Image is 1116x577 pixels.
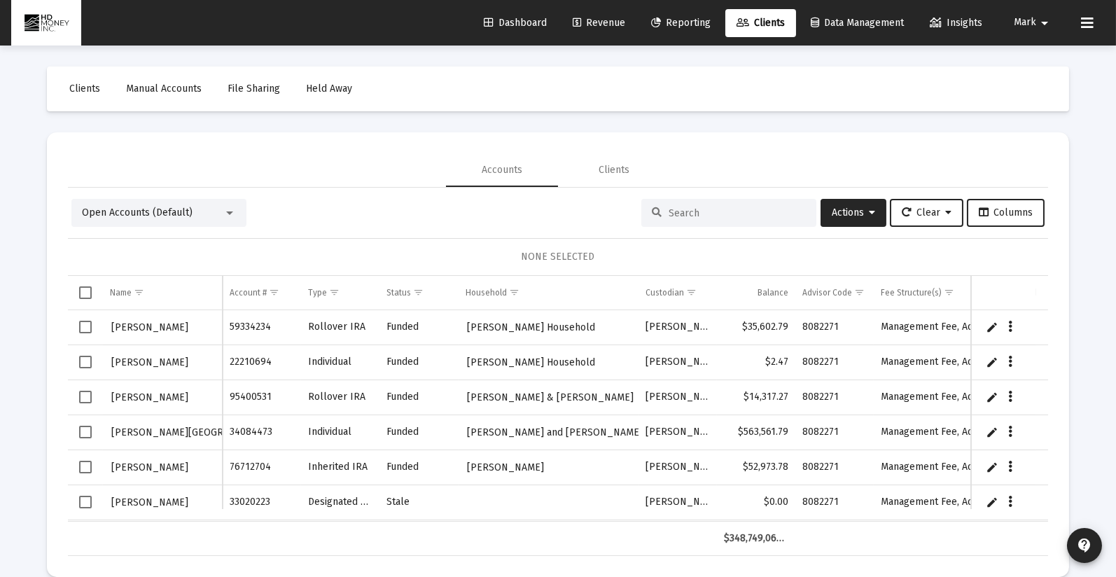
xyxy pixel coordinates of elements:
span: [PERSON_NAME] Household [467,321,595,333]
div: Fee Structure(s) [881,287,942,298]
a: [PERSON_NAME] Household [466,352,597,373]
button: Actions [821,199,886,227]
span: Show filter options for column 'Status' [413,287,424,298]
span: File Sharing [228,83,280,95]
td: 59334234 [223,310,301,345]
div: Household [466,287,507,298]
span: Show filter options for column 'Type' [329,287,340,298]
img: Dashboard [22,9,71,37]
td: 8082271 [795,520,874,555]
td: Management Fee, Advisor Fee - 1% [874,310,1018,345]
span: Open Accounts (Default) [82,207,193,218]
td: $2.47 [717,345,795,380]
span: Revenue [573,17,625,29]
td: 76712704 [223,450,301,485]
td: Column Fee Structure(s) [874,276,1018,310]
span: Mark [1014,17,1036,29]
a: [PERSON_NAME] [466,457,545,478]
span: Dashboard [484,17,547,29]
td: Column Household [459,276,639,310]
span: Clients [69,83,100,95]
a: [PERSON_NAME] [110,387,190,408]
td: Column Account # [223,276,301,310]
div: Funded [386,425,451,439]
td: 79375618 [223,520,301,555]
div: Select all [79,286,92,299]
div: Select row [79,356,92,368]
span: Actions [832,207,875,218]
a: Manual Accounts [115,75,213,103]
span: [PERSON_NAME] [111,356,188,368]
a: [PERSON_NAME] & [PERSON_NAME] [466,387,635,408]
div: Funded [386,390,451,404]
td: [PERSON_NAME] [639,485,717,520]
button: Mark [997,8,1070,36]
td: 8082271 [795,310,874,345]
span: [PERSON_NAME] [111,496,188,508]
td: Management Fee, Advisor Fee - 1% [874,450,1018,485]
a: Insights [919,9,993,37]
span: Held Away [306,83,352,95]
span: [PERSON_NAME] [467,461,544,473]
td: [PERSON_NAME] [639,450,717,485]
div: Data grid [68,276,1048,556]
span: Show filter options for column 'Account #' [269,287,279,298]
a: [PERSON_NAME] Household [466,317,597,338]
a: Clients [725,9,796,37]
span: Columns [979,207,1033,218]
div: Custodian [646,287,684,298]
div: Status [386,287,411,298]
a: Edit [986,321,999,333]
td: [PERSON_NAME] [639,415,717,450]
td: Rollover IRA [301,380,379,415]
span: Manual Accounts [126,83,202,95]
span: Insights [930,17,982,29]
span: Show filter options for column 'Advisor Code' [854,287,865,298]
a: Clients [58,75,111,103]
span: [PERSON_NAME] and [PERSON_NAME] [467,426,643,438]
td: Designated Bene Plan [301,485,379,520]
button: Clear [890,199,963,227]
td: Rollover IRA [301,310,379,345]
input: Search [669,207,806,219]
a: [PERSON_NAME] [110,492,190,513]
td: 33020223 [223,485,301,520]
td: Column Type [301,276,379,310]
a: Revenue [562,9,636,37]
td: 8082271 [795,485,874,520]
a: [PERSON_NAME] [110,317,190,338]
div: Funded [386,355,451,369]
div: Select row [79,461,92,473]
a: Edit [986,461,999,473]
td: 34084473 [223,415,301,450]
mat-icon: arrow_drop_down [1036,9,1053,37]
span: Show filter options for column 'Custodian' [686,287,697,298]
td: 8082271 [795,345,874,380]
span: [PERSON_NAME] [111,461,188,473]
span: [PERSON_NAME] [111,321,188,333]
div: Select row [79,321,92,333]
td: $14,317.27 [717,380,795,415]
td: Column Name [103,276,223,310]
a: Reporting [640,9,722,37]
div: Funded [386,320,451,334]
td: Individual [301,345,379,380]
div: Select row [79,391,92,403]
div: Select row [79,496,92,508]
a: Edit [986,391,999,403]
a: Held Away [295,75,363,103]
span: [PERSON_NAME] & [PERSON_NAME] [467,391,634,403]
div: Type [308,287,327,298]
div: Account # [230,287,267,298]
a: Data Management [800,9,915,37]
a: Edit [986,496,999,508]
td: Management Fee, Advisor Fee - 1% [874,345,1018,380]
div: $348,749,066.47 [724,531,788,545]
div: Advisor Code [802,287,852,298]
span: Clients [737,17,785,29]
td: 95400531 [223,380,301,415]
a: [PERSON_NAME] and [PERSON_NAME] [466,422,644,443]
td: 8082271 [795,380,874,415]
td: $35,602.79 [717,310,795,345]
td: 22210694 [223,345,301,380]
